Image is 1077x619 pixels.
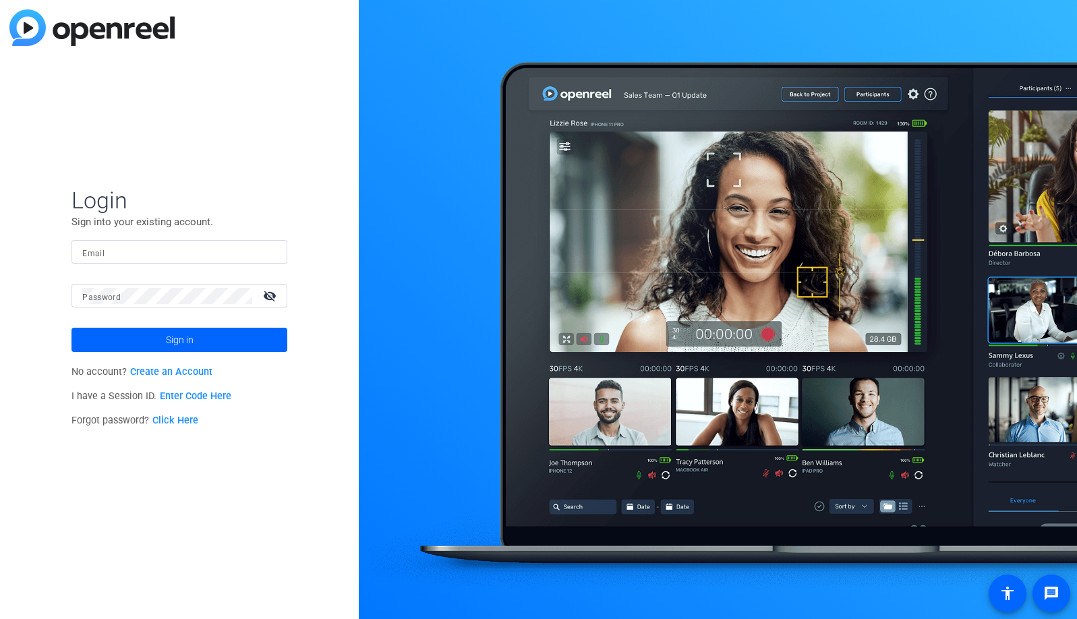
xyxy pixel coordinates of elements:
[9,9,175,46] img: blue-gradient.svg
[71,328,287,352] button: Sign in
[71,390,231,402] span: I have a Session ID.
[1043,585,1059,601] mat-icon: message
[71,214,287,229] p: Sign into your existing account.
[999,585,1016,601] mat-icon: accessibility
[71,366,212,378] span: No account?
[82,244,276,260] input: Enter Email Address
[82,249,105,258] mat-label: Email
[160,390,231,402] a: Enter Code Here
[152,415,198,426] a: Click Here
[82,293,121,302] mat-label: Password
[166,323,194,357] span: Sign in
[71,415,198,426] span: Forgot password?
[130,366,212,378] a: Create an Account
[255,286,287,305] mat-icon: visibility_off
[71,186,287,214] span: Login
